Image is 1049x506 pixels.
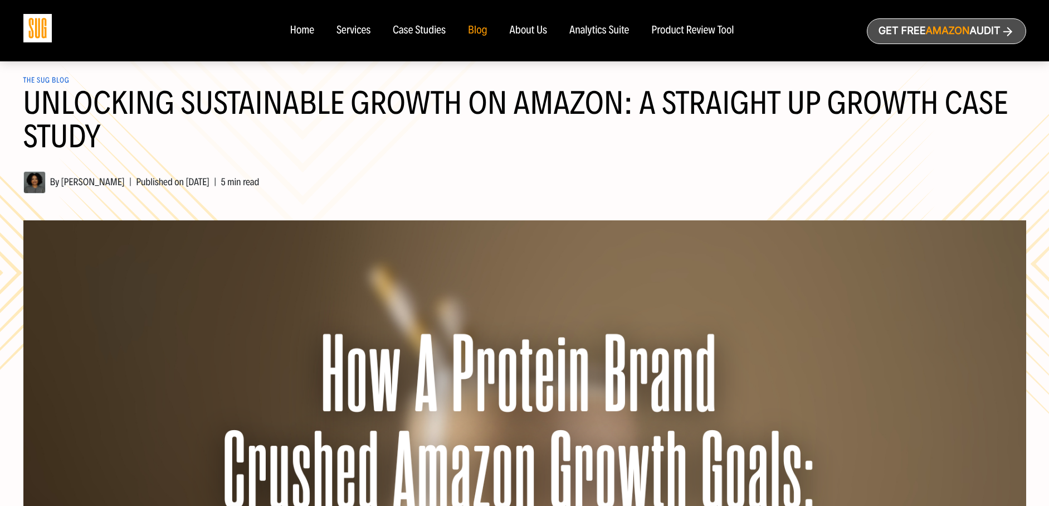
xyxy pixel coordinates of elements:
a: About Us [510,25,548,37]
span: Amazon [925,25,969,37]
span: | [209,176,221,188]
span: | [125,176,136,188]
a: Services [336,25,370,37]
a: Case Studies [393,25,446,37]
a: Home [290,25,314,37]
a: Analytics Suite [569,25,629,37]
img: Sug [23,14,52,42]
h1: Unlocking Sustainable Growth on Amazon: A Straight Up Growth Case Study [23,86,1026,167]
img: Hanna Tekle [23,171,46,194]
a: Product Review Tool [651,25,734,37]
span: By [PERSON_NAME] Published on [DATE] 5 min read [23,176,260,188]
a: Blog [468,25,487,37]
a: The SUG Blog [23,76,70,85]
a: Get freeAmazonAudit [867,18,1026,44]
